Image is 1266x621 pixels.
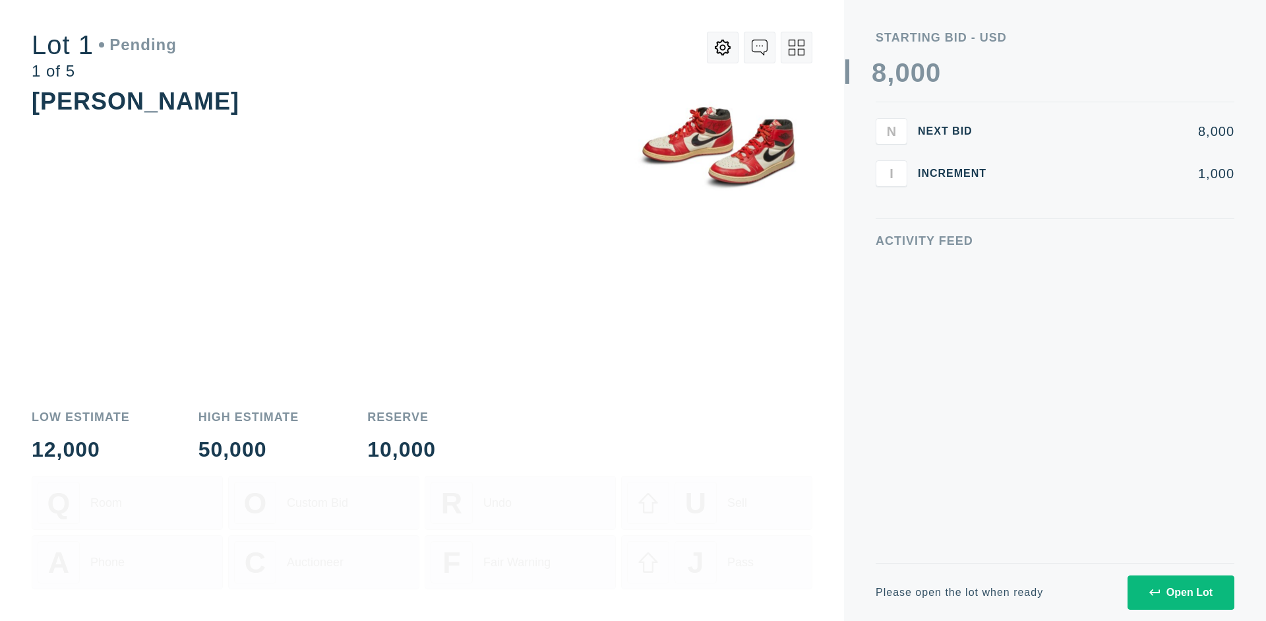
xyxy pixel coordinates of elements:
div: Low Estimate [32,411,130,423]
div: Reserve [367,411,436,423]
button: Open Lot [1128,575,1234,610]
div: 0 [911,59,926,86]
div: Lot 1 [32,32,177,58]
div: 1 of 5 [32,63,177,79]
div: Next Bid [918,126,997,137]
span: N [887,123,896,139]
div: 8,000 [1008,125,1234,138]
div: 1,000 [1008,167,1234,180]
div: 12,000 [32,439,130,460]
button: N [876,118,907,145]
div: Open Lot [1149,587,1213,599]
div: [PERSON_NAME] [32,88,239,115]
div: 0 [895,59,910,86]
div: High Estimate [198,411,299,423]
button: I [876,160,907,187]
div: 50,000 [198,439,299,460]
div: , [887,59,895,323]
div: Activity Feed [876,235,1234,247]
div: 8 [872,59,887,86]
div: Pending [99,37,177,53]
span: I [889,166,893,181]
div: 0 [926,59,941,86]
div: Increment [918,168,997,179]
div: Please open the lot when ready [876,587,1043,598]
div: 10,000 [367,439,436,460]
div: Starting Bid - USD [876,32,1234,44]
